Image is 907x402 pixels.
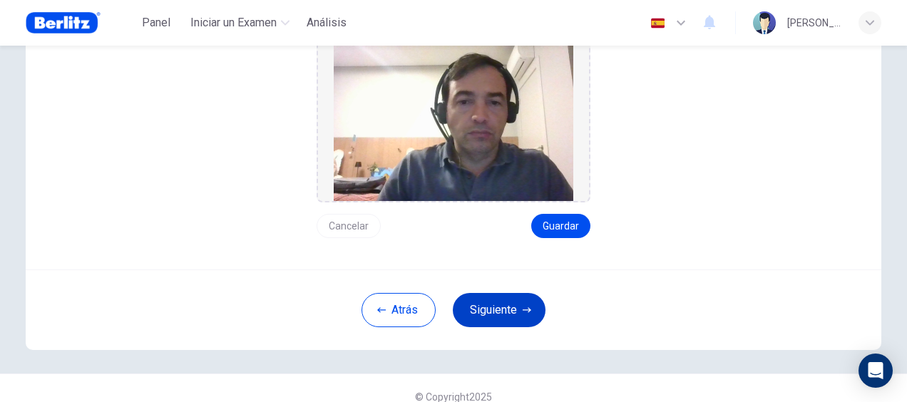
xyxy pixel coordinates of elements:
[185,10,295,36] button: Iniciar un Examen
[753,11,776,34] img: Profile picture
[649,18,667,29] img: es
[334,16,573,201] img: preview screemshot
[26,9,133,37] a: Berlitz Brasil logo
[190,14,277,31] span: Iniciar un Examen
[362,293,436,327] button: Atrás
[453,293,545,327] button: Siguiente
[301,10,352,36] div: Necesitas una licencia para acceder a este contenido
[26,9,101,37] img: Berlitz Brasil logo
[142,14,170,31] span: Panel
[301,10,352,36] button: Análisis
[317,214,381,238] button: Cancelar
[133,10,179,36] button: Panel
[531,214,590,238] button: Guardar
[787,14,841,31] div: [PERSON_NAME]
[307,14,347,31] span: Análisis
[859,354,893,388] div: Open Intercom Messenger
